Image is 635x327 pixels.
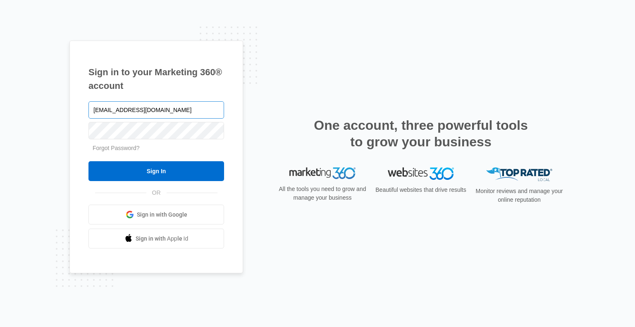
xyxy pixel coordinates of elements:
[88,229,224,248] a: Sign in with Apple Id
[486,167,552,181] img: Top Rated Local
[136,234,189,243] span: Sign in with Apple Id
[88,205,224,224] a: Sign in with Google
[88,101,224,119] input: Email
[146,189,167,197] span: OR
[93,145,140,151] a: Forgot Password?
[137,210,187,219] span: Sign in with Google
[311,117,530,150] h2: One account, three powerful tools to grow your business
[88,161,224,181] input: Sign In
[473,187,566,204] p: Monitor reviews and manage your online reputation
[88,65,224,93] h1: Sign in to your Marketing 360® account
[289,167,356,179] img: Marketing 360
[276,185,369,202] p: All the tools you need to grow and manage your business
[388,167,454,179] img: Websites 360
[375,186,467,194] p: Beautiful websites that drive results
